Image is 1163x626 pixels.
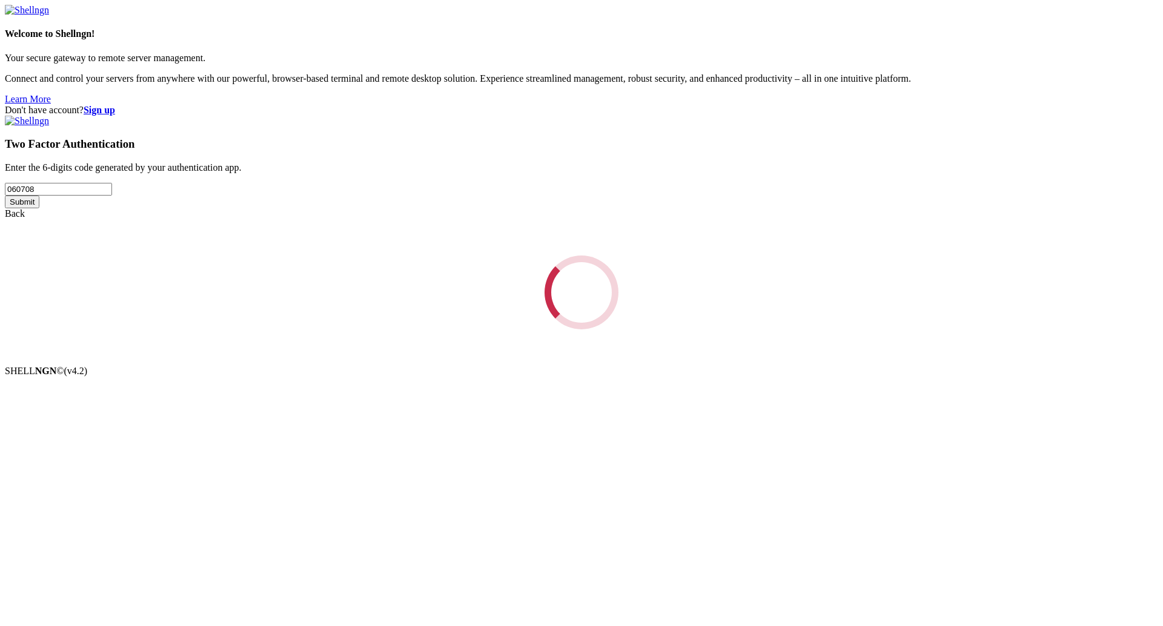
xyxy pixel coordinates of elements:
a: Learn More [5,94,51,104]
h4: Welcome to Shellngn! [5,28,1158,39]
div: Loading... [545,255,618,329]
input: Submit [5,196,39,208]
p: Your secure gateway to remote server management. [5,53,1158,64]
a: Back [5,208,25,219]
a: Sign up [84,105,115,115]
span: 4.2.0 [64,366,88,376]
input: Two factor code [5,183,112,196]
h3: Two Factor Authentication [5,137,1158,151]
p: Connect and control your servers from anywhere with our powerful, browser-based terminal and remo... [5,73,1158,84]
div: Don't have account? [5,105,1158,116]
span: SHELL © [5,366,87,376]
b: NGN [35,366,57,376]
img: Shellngn [5,5,49,16]
p: Enter the 6-digits code generated by your authentication app. [5,162,1158,173]
img: Shellngn [5,116,49,127]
